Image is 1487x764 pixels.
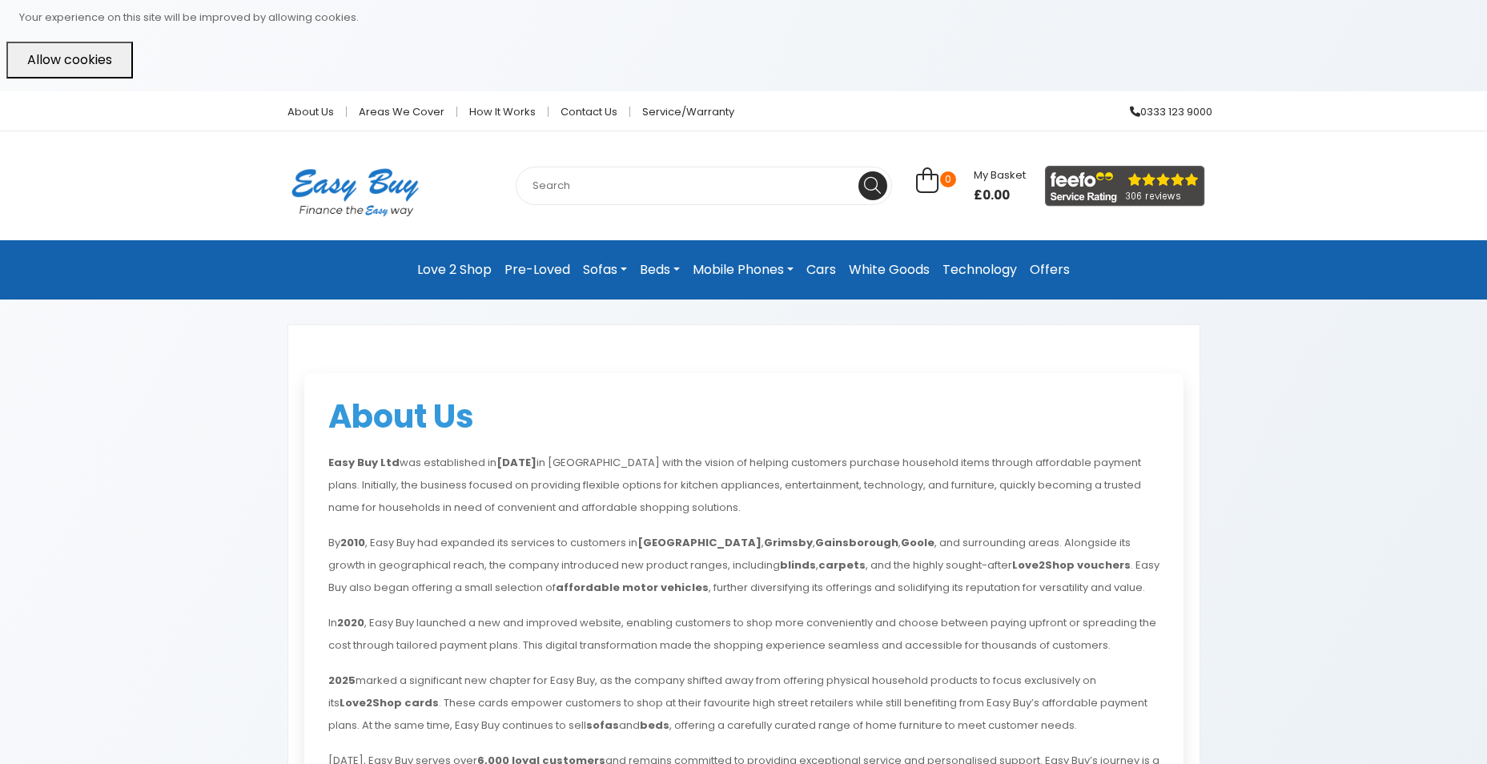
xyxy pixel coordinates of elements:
strong: affordable motor vehicles [556,580,709,595]
a: Pre-Loved [498,253,577,287]
p: Your experience on this site will be improved by allowing cookies. [19,6,1481,29]
a: About Us [275,107,347,117]
a: How it works [457,107,549,117]
img: feefo_logo [1045,166,1205,207]
a: 0 My Basket £0.00 [916,176,1026,195]
strong: 2020 [337,615,364,630]
a: Beds [633,253,686,287]
a: Mobile Phones [686,253,800,287]
strong: Gainsborough [815,535,898,550]
a: Sofas [577,253,633,287]
strong: blinds [780,557,816,573]
strong: Love2Shop cards [340,695,439,710]
span: £0.00 [974,186,1026,205]
strong: [GEOGRAPHIC_DATA] [637,535,762,550]
strong: Easy Buy Ltd [328,455,400,470]
strong: 2010 [340,535,365,550]
a: White Goods [842,253,936,287]
a: Service/Warranty [630,107,734,117]
strong: beds [640,718,669,733]
input: Search [516,167,892,205]
a: Contact Us [549,107,630,117]
strong: Grimsby [764,535,813,550]
a: Love 2 Shop [411,253,498,287]
button: Allow cookies [6,42,133,78]
p: marked a significant new chapter for Easy Buy, as the company shifted away from offering physical... [328,670,1159,737]
img: Easy Buy [275,147,435,237]
p: In , Easy Buy launched a new and improved website, enabling customers to shop more conveniently a... [328,612,1159,657]
strong: sofas [586,718,619,733]
strong: [DATE] [496,455,537,470]
strong: Goole [901,535,934,550]
strong: Love2Shop vouchers [1012,557,1131,573]
a: Offers [1023,253,1076,287]
span: 0 [940,171,956,187]
span: About Us [328,394,474,439]
strong: 2025 [328,673,356,688]
a: Areas we cover [347,107,457,117]
a: Technology [936,253,1023,287]
strong: carpets [818,557,866,573]
a: 0333 123 9000 [1118,107,1212,117]
p: By , Easy Buy had expanded its services to customers in , , , , and surrounding areas. Alongside ... [328,532,1159,599]
a: Cars [800,253,842,287]
p: was established in in [GEOGRAPHIC_DATA] with the vision of helping customers purchase household i... [328,452,1159,519]
span: My Basket [974,167,1026,183]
